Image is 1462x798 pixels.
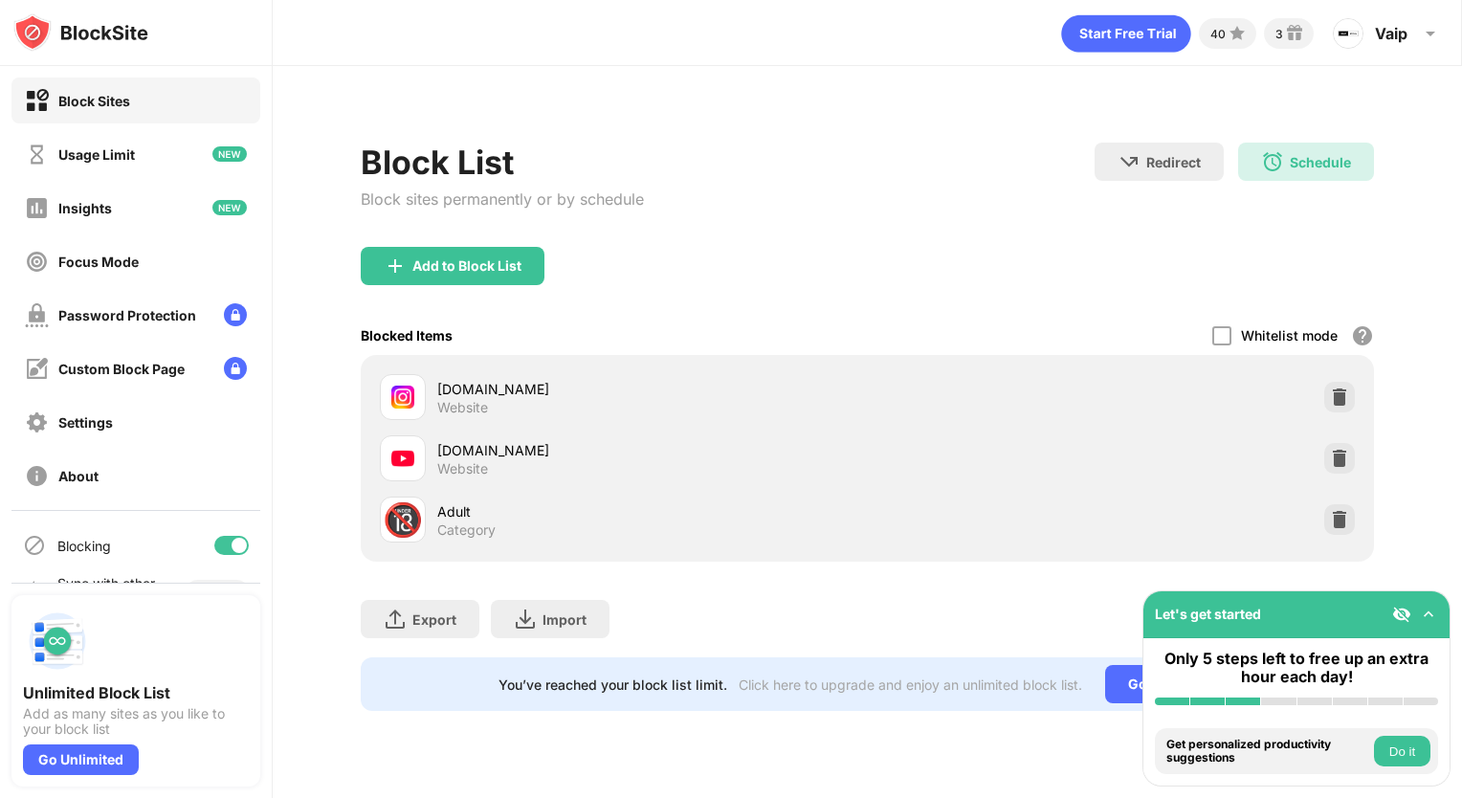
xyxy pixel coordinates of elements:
[58,146,135,163] div: Usage Limit
[58,361,185,377] div: Custom Block Page
[58,93,130,109] div: Block Sites
[1210,27,1226,41] div: 40
[57,575,156,608] div: Sync with other devices
[13,13,148,52] img: logo-blocksite.svg
[25,303,49,327] img: password-protection-off.svg
[739,676,1082,693] div: Click here to upgrade and enjoy an unlimited block list.
[1105,665,1236,703] div: Go Unlimited
[23,607,92,676] img: push-block-list.svg
[1155,650,1438,686] div: Only 5 steps left to free up an extra hour each day!
[58,254,139,270] div: Focus Mode
[383,500,423,540] div: 🔞
[1226,22,1249,45] img: points-small.svg
[23,683,249,702] div: Unlimited Block List
[25,89,49,113] img: block-on.svg
[1146,154,1201,170] div: Redirect
[437,399,488,416] div: Website
[23,534,46,557] img: blocking-icon.svg
[212,200,247,215] img: new-icon.svg
[212,146,247,162] img: new-icon.svg
[1374,736,1430,766] button: Do it
[1155,606,1261,622] div: Let's get started
[224,303,247,326] img: lock-menu.svg
[1290,154,1351,170] div: Schedule
[25,196,49,220] img: insights-off.svg
[58,307,196,323] div: Password Protection
[58,468,99,484] div: About
[23,580,46,603] img: sync-icon.svg
[25,357,49,381] img: customize-block-page-off.svg
[25,410,49,434] img: settings-off.svg
[58,414,113,431] div: Settings
[1241,327,1338,344] div: Whitelist mode
[1333,18,1363,49] img: ACg8ocIBSlzw30K9VDuwlMIG3V5PVOJlaMC0mvOWiGGUohXOAhE4uaQ=s96-c
[1061,14,1191,53] div: animation
[57,538,111,554] div: Blocking
[391,447,414,470] img: favicons
[361,327,453,344] div: Blocked Items
[361,189,644,209] div: Block sites permanently or by schedule
[437,521,496,539] div: Category
[25,464,49,488] img: about-off.svg
[437,379,868,399] div: [DOMAIN_NAME]
[58,200,112,216] div: Insights
[391,386,414,409] img: favicons
[25,250,49,274] img: focus-off.svg
[1419,605,1438,624] img: omni-setup-toggle.svg
[498,676,727,693] div: You’ve reached your block list limit.
[25,143,49,166] img: time-usage-off.svg
[412,611,456,628] div: Export
[437,460,488,477] div: Website
[23,706,249,737] div: Add as many sites as you like to your block list
[1392,605,1411,624] img: eye-not-visible.svg
[23,744,139,775] div: Go Unlimited
[1166,738,1369,765] div: Get personalized productivity suggestions
[1275,27,1283,41] div: 3
[543,611,587,628] div: Import
[437,440,868,460] div: [DOMAIN_NAME]
[437,501,868,521] div: Adult
[1375,24,1407,43] div: Vaip
[412,258,521,274] div: Add to Block List
[224,357,247,380] img: lock-menu.svg
[1283,22,1306,45] img: reward-small.svg
[361,143,644,182] div: Block List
